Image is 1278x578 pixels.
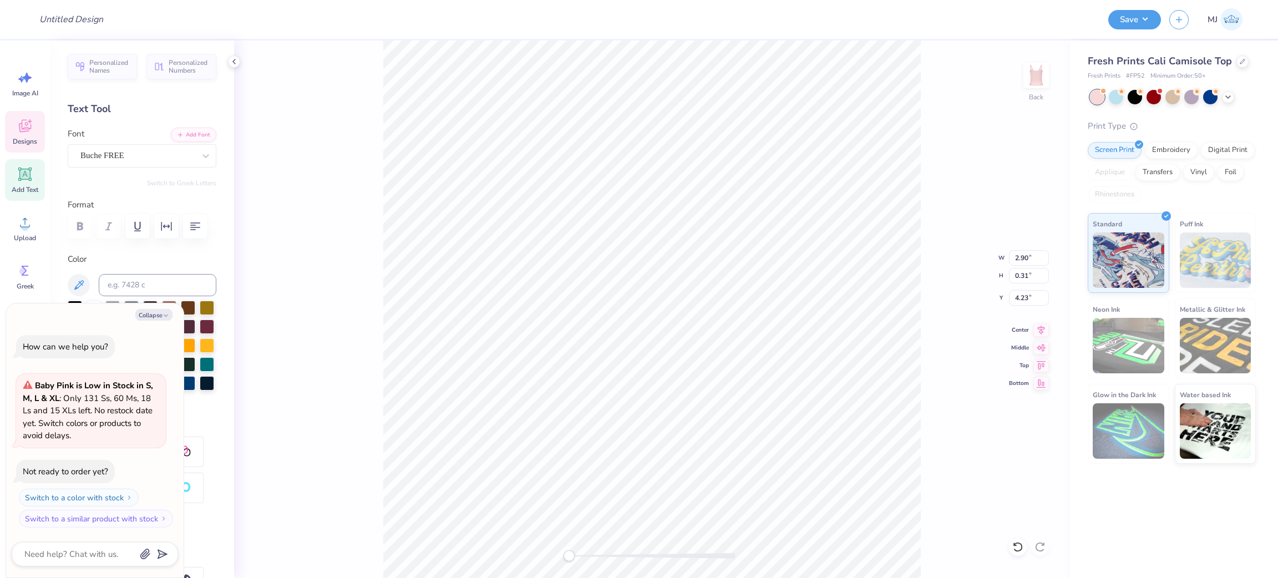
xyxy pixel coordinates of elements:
span: Puff Ink [1180,218,1203,230]
button: Switch to a color with stock [19,489,139,506]
div: How can we help you? [23,341,108,352]
span: Personalized Names [89,59,130,74]
div: Digital Print [1201,142,1255,159]
div: Print Type [1088,120,1256,133]
img: Switch to a similar product with stock [160,515,167,522]
div: Screen Print [1088,142,1142,159]
a: MJ [1203,8,1247,31]
span: Designs [13,137,37,146]
img: Neon Ink [1093,318,1164,373]
button: Collapse [135,309,173,321]
span: Metallic & Glitter Ink [1180,303,1245,315]
img: Standard [1093,232,1164,288]
img: Metallic & Glitter Ink [1180,318,1251,373]
span: Add Text [12,185,38,194]
span: Upload [14,234,36,242]
span: Image AI [12,89,38,98]
input: Untitled Design [31,8,112,31]
button: Add Font [171,128,216,142]
label: Font [68,128,84,140]
span: MJ [1208,13,1218,26]
span: Standard [1093,218,1122,230]
div: Text Tool [68,102,216,116]
span: Personalized Numbers [169,59,210,74]
div: Rhinestones [1088,186,1142,203]
span: Bottom [1009,379,1029,388]
span: Center [1009,326,1029,334]
span: Fresh Prints Cali Camisole Top [1088,54,1232,68]
div: Not ready to order yet? [23,466,108,477]
img: Glow in the Dark Ink [1093,403,1164,459]
div: Transfers [1135,164,1180,181]
img: Mark Joshua Mullasgo [1220,8,1242,31]
div: Foil [1218,164,1244,181]
span: Neon Ink [1093,303,1120,315]
div: Accessibility label [564,550,575,561]
div: Applique [1088,164,1132,181]
img: Water based Ink [1180,403,1251,459]
div: Vinyl [1183,164,1214,181]
span: # FP52 [1126,72,1145,81]
span: Glow in the Dark Ink [1093,389,1156,400]
div: Embroidery [1145,142,1198,159]
label: Color [68,253,216,266]
button: Switch to Greek Letters [147,179,216,187]
span: Minimum Order: 50 + [1150,72,1206,81]
div: Back [1029,92,1043,102]
span: Top [1009,361,1029,370]
span: Middle [1009,343,1029,352]
button: Switch to a similar product with stock [19,510,173,528]
img: Switch to a color with stock [126,494,133,501]
span: Water based Ink [1180,389,1231,400]
span: Greek [17,282,34,291]
button: Personalized Names [68,54,137,79]
img: Puff Ink [1180,232,1251,288]
input: e.g. 7428 c [99,274,216,296]
img: Back [1025,64,1047,87]
button: Save [1108,10,1161,29]
button: Personalized Numbers [147,54,216,79]
span: Fresh Prints [1088,72,1120,81]
label: Format [68,199,216,211]
span: : Only 131 Ss, 60 Ms, 18 Ls and 15 XLs left. No restock date yet. Switch colors or products to av... [23,380,153,441]
strong: Baby Pink is Low in Stock in S, M, L & XL [23,380,153,404]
